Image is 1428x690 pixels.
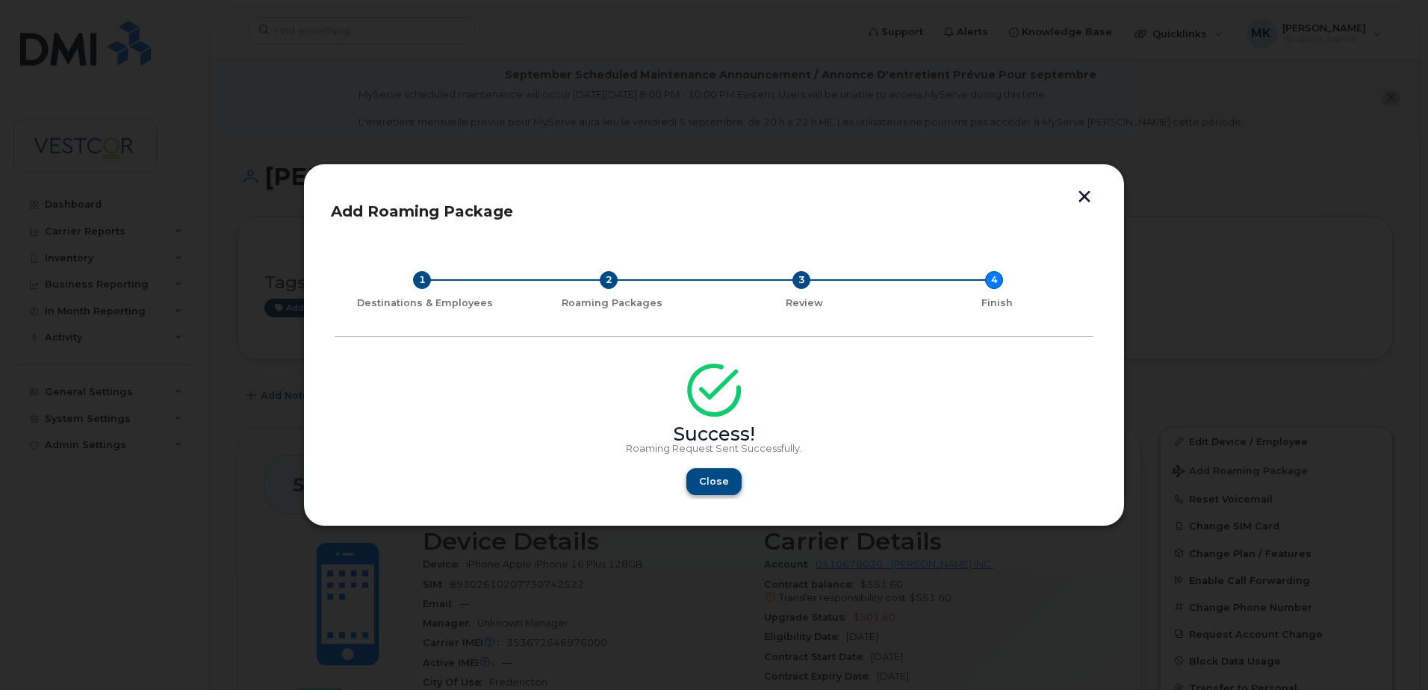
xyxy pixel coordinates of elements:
[699,474,729,488] span: Close
[792,271,810,289] div: 3
[714,297,895,309] div: Review
[335,429,1093,441] div: Success!
[331,202,513,220] span: Add Roaming Package
[413,271,431,289] div: 1
[335,443,1093,455] p: Roaming Request Sent Successfully.
[600,271,618,289] div: 2
[521,297,702,309] div: Roaming Packages
[341,297,509,309] div: Destinations & Employees
[686,468,742,495] button: Close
